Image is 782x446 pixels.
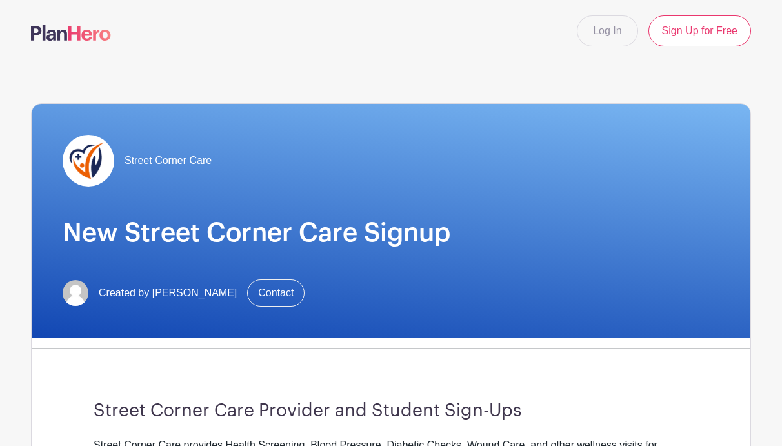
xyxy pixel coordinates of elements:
img: SCC%20PlanHero.png [63,135,114,187]
span: Created by [PERSON_NAME] [99,285,237,301]
h3: Street Corner Care Provider and Student Sign-Ups [94,400,688,422]
img: default-ce2991bfa6775e67f084385cd625a349d9dcbb7a52a09fb2fda1e96e2d18dcdb.png [63,280,88,306]
span: Street Corner Care [125,153,212,168]
h1: New Street Corner Care Signup [63,218,719,248]
a: Contact [247,279,305,307]
a: Sign Up for Free [648,15,751,46]
a: Log In [577,15,637,46]
img: logo-507f7623f17ff9eddc593b1ce0a138ce2505c220e1c5a4e2b4648c50719b7d32.svg [31,25,111,41]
